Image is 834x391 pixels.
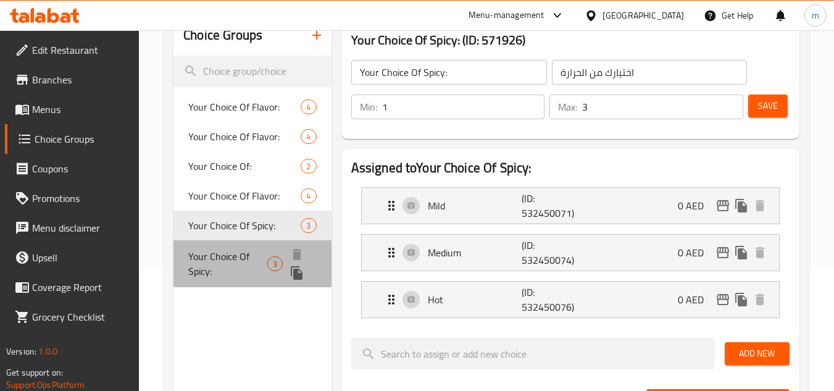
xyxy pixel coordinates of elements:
a: Coverage Report [5,272,140,302]
span: Menu disclaimer [32,221,130,235]
a: Promotions [5,183,140,213]
span: Your Choice Of Flavor: [188,129,301,144]
span: 3 [268,258,282,270]
span: Version: [6,343,36,359]
div: Choices [301,188,316,203]
div: Choices [301,99,316,114]
a: Grocery Checklist [5,302,140,332]
h3: Your Choice Of Spicy: (ID: 571926) [351,30,790,50]
div: Your Choice Of Spicy:3 [173,211,331,240]
span: 1.0.0 [38,343,57,359]
p: 0 AED [678,292,714,307]
a: Coupons [5,154,140,183]
button: delete [751,290,769,309]
div: Your Choice Of:2 [173,151,331,181]
a: Choice Groups [5,124,140,154]
span: Promotions [32,191,130,206]
button: edit [714,243,732,262]
span: 4 [301,190,315,202]
div: Menu-management [469,8,544,23]
p: Min: [360,99,377,114]
input: search [351,338,715,369]
span: Your Choice Of: [188,159,301,174]
div: Your Choice Of Spicy:3deleteduplicate [173,240,331,287]
span: Edit Restaurant [32,43,130,57]
div: Choices [301,159,316,174]
span: Your Choice Of Flavor: [188,99,301,114]
span: Add New [735,346,780,361]
p: 0 AED [678,198,714,213]
p: (ID: 532450071) [522,191,585,221]
div: Expand [362,235,779,271]
button: duplicate [732,290,751,309]
span: Coupons [32,161,130,176]
span: Choice Groups [35,132,130,146]
div: Choices [267,256,283,271]
p: (ID: 532450074) [522,238,585,267]
span: Save [758,98,778,114]
h2: Assigned to Your Choice Of Spicy: [351,159,790,177]
a: Edit Restaurant [5,35,140,65]
div: [GEOGRAPHIC_DATA] [603,9,684,22]
p: Medium [428,245,522,260]
p: Mild [428,198,522,213]
h2: Choice Groups [183,26,262,44]
li: Expand [351,229,790,276]
input: search [173,56,331,87]
span: 4 [301,131,315,143]
button: delete [751,243,769,262]
button: delete [288,245,306,264]
li: Expand [351,182,790,229]
p: (ID: 532450076) [522,285,585,314]
button: edit [714,196,732,215]
p: 0 AED [678,245,714,260]
button: duplicate [732,243,751,262]
span: m [812,9,819,22]
div: Expand [362,282,779,317]
button: Save [748,95,788,117]
li: Expand [351,276,790,323]
span: Grocery Checklist [32,309,130,324]
span: Branches [32,72,130,87]
div: Choices [301,218,316,233]
button: duplicate [288,264,306,282]
span: 3 [301,220,315,232]
span: Your Choice Of Spicy: [188,249,267,279]
span: Coverage Report [32,280,130,295]
button: duplicate [732,196,751,215]
span: Get support on: [6,364,63,380]
p: Hot [428,292,522,307]
span: Menus [32,102,130,117]
div: Your Choice Of Flavor:4 [173,92,331,122]
a: Branches [5,65,140,95]
a: Upsell [5,243,140,272]
button: Add New [725,342,790,365]
span: 2 [301,161,315,172]
p: Max: [558,99,577,114]
div: Expand [362,188,779,224]
div: Your Choice Of Flavor:4 [173,122,331,151]
span: Your Choice Of Flavor: [188,188,301,203]
a: Menu disclaimer [5,213,140,243]
a: Menus [5,95,140,124]
button: edit [714,290,732,309]
span: Your Choice Of Spicy: [188,218,301,233]
button: delete [751,196,769,215]
div: Your Choice Of Flavor:4 [173,181,331,211]
span: Upsell [32,250,130,265]
span: 4 [301,101,315,113]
